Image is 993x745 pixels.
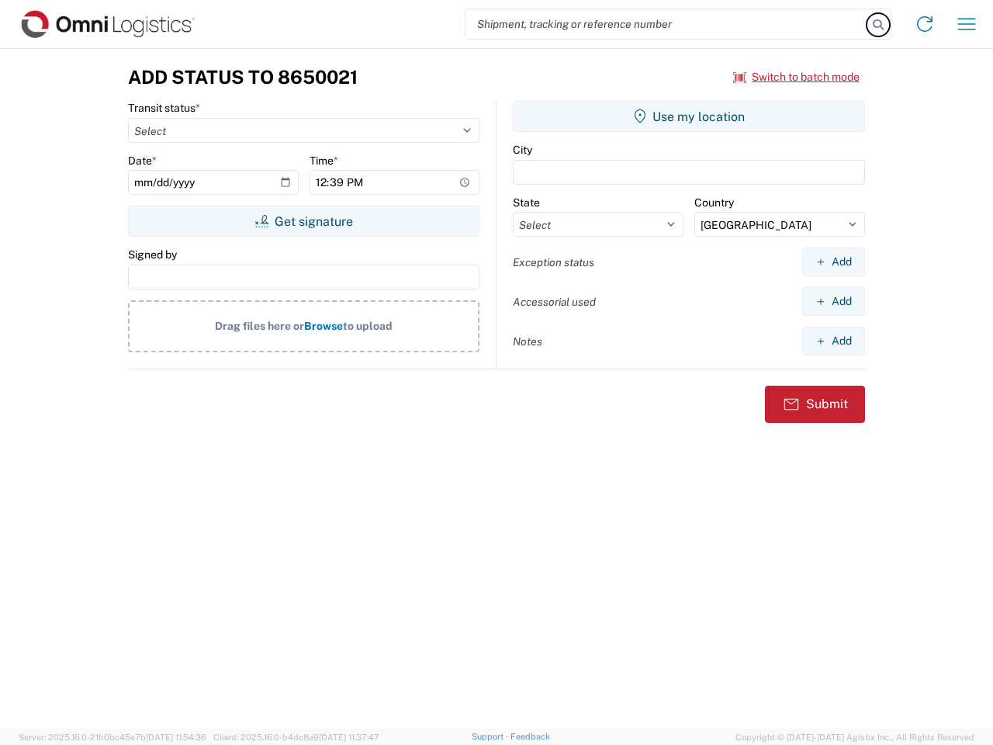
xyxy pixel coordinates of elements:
label: Accessorial used [513,295,596,309]
label: Country [694,196,734,210]
label: City [513,143,532,157]
a: Feedback [510,732,550,741]
button: Add [802,327,865,355]
span: [DATE] 11:37:47 [319,733,379,742]
button: Add [802,248,865,276]
label: Date [128,154,157,168]
button: Get signature [128,206,479,237]
label: Exception status [513,255,594,269]
button: Use my location [513,101,865,132]
label: Time [310,154,338,168]
button: Add [802,287,865,316]
span: Copyright © [DATE]-[DATE] Agistix Inc., All Rights Reserved [735,730,974,744]
a: Support [472,732,510,741]
span: Server: 2025.16.0-21b0bc45e7b [19,733,206,742]
span: [DATE] 11:54:36 [146,733,206,742]
span: Browse [304,320,343,332]
span: to upload [343,320,393,332]
span: Client: 2025.16.0-b4dc8a9 [213,733,379,742]
span: Drag files here or [215,320,304,332]
label: Transit status [128,101,200,115]
button: Submit [765,386,865,423]
label: Notes [513,334,542,348]
input: Shipment, tracking or reference number [465,9,867,39]
button: Switch to batch mode [733,64,860,90]
label: State [513,196,540,210]
h3: Add Status to 8650021 [128,66,358,88]
label: Signed by [128,248,177,262]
